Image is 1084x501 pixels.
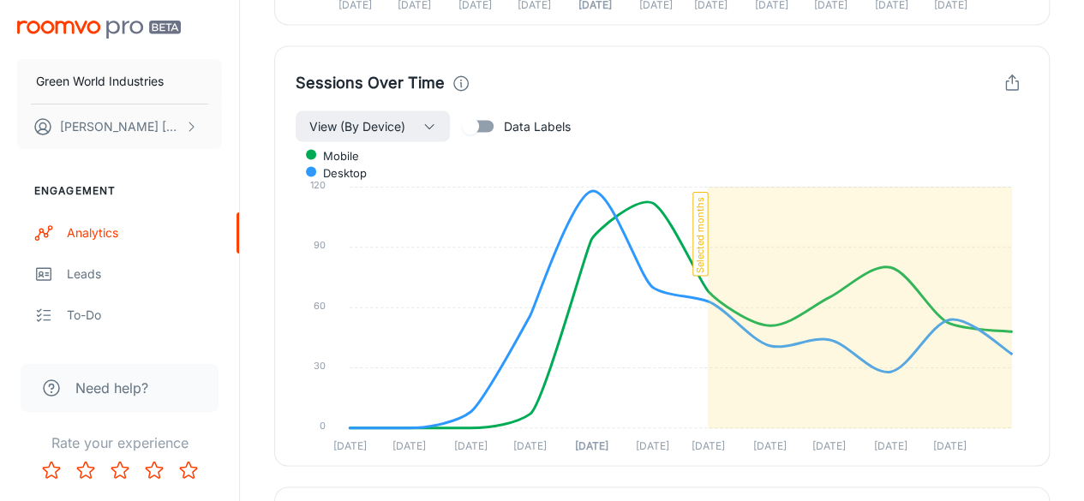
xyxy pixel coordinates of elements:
[310,164,367,180] span: desktop
[753,438,787,451] tspan: [DATE]
[69,453,103,487] button: Rate 2 star
[692,438,725,451] tspan: [DATE]
[67,224,222,242] div: Analytics
[392,438,426,451] tspan: [DATE]
[513,438,547,451] tspan: [DATE]
[314,299,326,311] tspan: 60
[454,438,488,451] tspan: [DATE]
[309,116,405,136] span: View (By Device)
[171,453,206,487] button: Rate 5 star
[575,438,608,451] tspan: [DATE]
[67,265,222,283] div: Leads
[333,438,367,451] tspan: [DATE]
[17,21,181,39] img: Roomvo PRO Beta
[75,378,148,398] span: Need help?
[314,359,326,371] tspan: 30
[812,438,846,451] tspan: [DATE]
[60,117,181,136] p: [PERSON_NAME] [PERSON_NAME]
[314,239,326,251] tspan: 90
[103,453,137,487] button: Rate 3 star
[17,104,222,149] button: [PERSON_NAME] [PERSON_NAME]
[504,116,571,135] span: Data Labels
[67,306,222,325] div: To-do
[296,71,445,95] h4: Sessions Over Time
[310,147,359,163] span: mobile
[310,178,326,190] tspan: 120
[933,438,967,451] tspan: [DATE]
[34,453,69,487] button: Rate 1 star
[296,110,450,141] button: View (By Device)
[320,420,326,432] tspan: 0
[874,438,907,451] tspan: [DATE]
[137,453,171,487] button: Rate 4 star
[636,438,669,451] tspan: [DATE]
[17,59,222,104] button: Green World Industries
[14,432,225,453] p: Rate your experience
[36,72,164,91] p: Green World Industries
